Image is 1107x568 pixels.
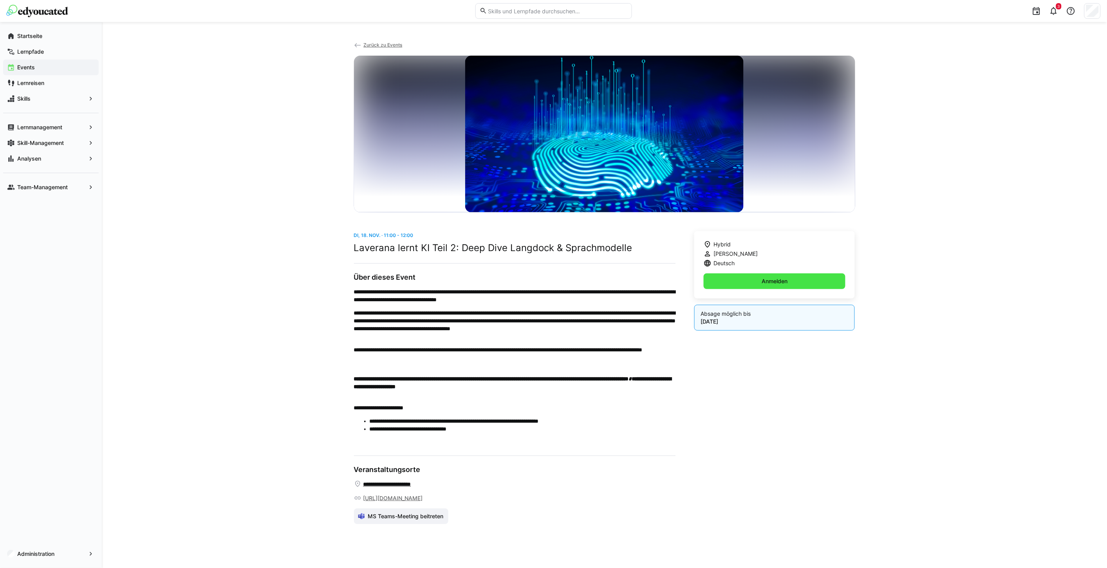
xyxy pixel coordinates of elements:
a: [URL][DOMAIN_NAME] [363,494,423,502]
p: [DATE] [701,318,849,326]
span: Deutsch [714,259,735,267]
h3: Über dieses Event [354,273,675,282]
span: [PERSON_NAME] [714,250,758,258]
span: 3 [1058,4,1060,9]
span: Zurück zu Events [363,42,402,48]
h2: Laverana lernt KI Teil 2: Deep Dive Langdock & Sprachmodelle [354,242,675,254]
p: Absage möglich bis [701,310,849,318]
h3: Veranstaltungsorte [354,465,675,474]
a: MS Teams-Meeting beitreten [354,508,449,524]
span: Anmelden [760,277,789,285]
span: Hybrid [714,241,731,248]
span: MS Teams-Meeting beitreten [367,512,444,520]
span: Di, 18. Nov. · 11:00 - 12:00 [354,232,414,238]
input: Skills und Lernpfade durchsuchen… [487,7,627,14]
button: Anmelden [704,273,846,289]
a: Zurück zu Events [354,42,403,48]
